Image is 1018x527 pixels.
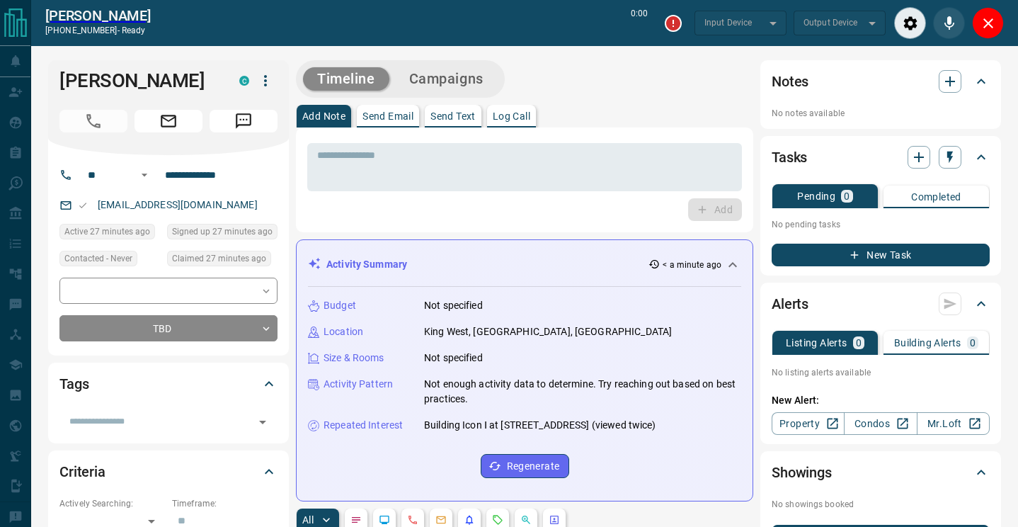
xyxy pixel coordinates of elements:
p: Timeframe: [172,497,278,510]
div: Criteria [59,455,278,489]
p: Send Email [362,111,413,121]
p: < a minute ago [663,259,721,271]
svg: Agent Actions [549,514,560,526]
div: Alerts [772,287,990,321]
h2: Notes [772,70,808,93]
p: Repeated Interest [324,418,403,433]
p: [PHONE_NUMBER] - [45,24,151,37]
div: condos.ca [239,76,249,86]
svg: Listing Alerts [464,514,475,526]
p: No showings booked [772,498,990,511]
div: Close [972,7,1004,39]
p: No listing alerts available [772,366,990,379]
p: Log Call [493,111,530,121]
div: Wed Oct 15 2025 [59,224,160,244]
p: 0 [970,338,976,348]
span: Message [210,110,278,132]
p: Size & Rooms [324,351,384,365]
p: All [302,515,314,525]
h1: [PERSON_NAME] [59,69,218,92]
h2: Showings [772,461,832,484]
svg: Requests [492,514,503,526]
p: Actively Searching: [59,497,165,510]
div: Audio Settings [894,7,926,39]
p: Budget [324,298,356,313]
span: Contacted - Never [64,251,132,266]
p: Activity Summary [326,257,407,272]
p: Building Icon Ⅰ at [STREET_ADDRESS] (viewed twice) [424,418,656,433]
a: Mr.Loft [917,412,990,435]
p: King West, [GEOGRAPHIC_DATA], [GEOGRAPHIC_DATA] [424,324,672,339]
div: TBD [59,315,278,341]
div: Showings [772,455,990,489]
span: ready [122,25,146,35]
p: New Alert: [772,393,990,408]
button: Regenerate [481,454,569,478]
svg: Calls [407,514,418,526]
div: Notes [772,64,990,98]
svg: Emails [435,514,447,526]
h2: Criteria [59,460,105,483]
p: Not specified [424,298,483,313]
span: Signed up 27 minutes ago [172,225,273,239]
span: Active 27 minutes ago [64,225,150,239]
p: Send Text [430,111,476,121]
button: Open [136,166,153,183]
p: Add Note [302,111,345,121]
div: Wed Oct 15 2025 [167,251,278,271]
svg: Notes [350,514,362,526]
div: Tasks [772,140,990,174]
svg: Lead Browsing Activity [379,514,390,526]
h2: Tags [59,373,88,395]
h2: Alerts [772,293,808,315]
a: [PERSON_NAME] [45,7,151,24]
div: Tags [59,367,278,401]
p: Completed [911,192,961,202]
p: No pending tasks [772,214,990,235]
p: Listing Alerts [786,338,847,348]
div: Wed Oct 15 2025 [167,224,278,244]
a: Condos [844,412,917,435]
button: Open [253,412,273,432]
a: Property [772,412,845,435]
span: Call [59,110,127,132]
p: No notes available [772,107,990,120]
p: 0 [844,191,850,201]
h2: Tasks [772,146,807,169]
p: Location [324,324,363,339]
p: Not specified [424,351,483,365]
p: Pending [797,191,835,201]
svg: Opportunities [520,514,532,526]
span: Email [135,110,202,132]
div: Mute [933,7,965,39]
button: Campaigns [395,67,498,91]
p: Activity Pattern [324,377,393,392]
span: Claimed 27 minutes ago [172,251,266,266]
button: New Task [772,244,990,266]
svg: Email Valid [78,200,88,210]
p: 0 [856,338,862,348]
p: Building Alerts [894,338,961,348]
button: Timeline [303,67,389,91]
p: 0:00 [631,7,648,39]
a: [EMAIL_ADDRESS][DOMAIN_NAME] [98,199,258,210]
div: Activity Summary< a minute ago [308,251,741,278]
p: Not enough activity data to determine. Try reaching out based on best practices. [424,377,741,407]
